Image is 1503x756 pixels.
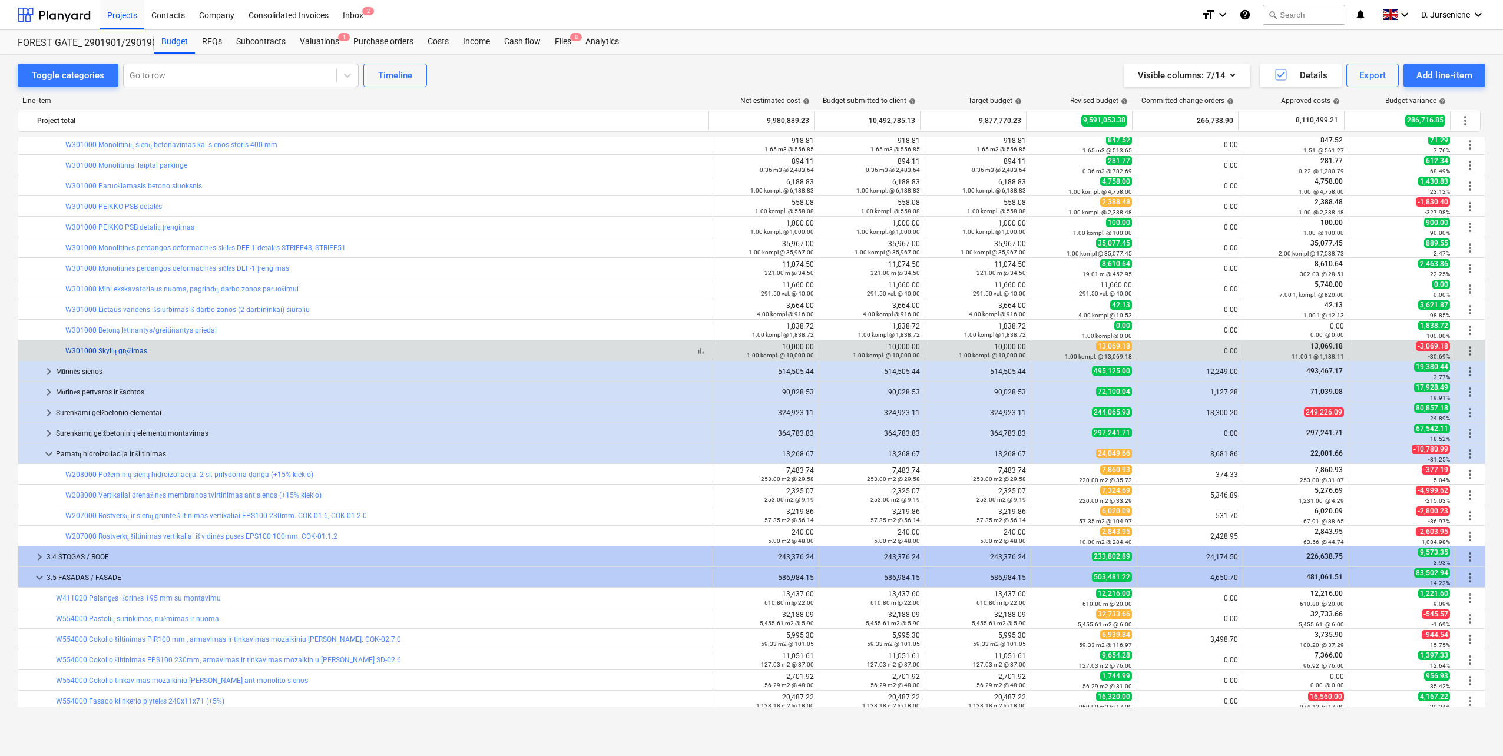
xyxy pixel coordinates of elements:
[497,30,548,54] a: Cash flow
[154,30,195,54] a: Budget
[824,301,920,318] div: 3,664.00
[1092,407,1132,417] span: 244,065.93
[1100,197,1132,207] span: 2,388.48
[1299,188,1344,195] small: 1.00 @ 4,758.00
[824,281,920,297] div: 11,660.00
[56,362,708,381] div: Mūrinės sienos
[1300,271,1344,277] small: 302.03 @ 28.51
[718,219,814,236] div: 1,000.00
[1463,158,1477,173] span: More actions
[1281,97,1340,105] div: Approved costs
[1416,341,1450,351] span: -3,069.18
[42,406,56,420] span: keyboard_arrow_right
[1463,138,1477,152] span: More actions
[747,352,814,359] small: 1.00 kompl. @ 10,000.00
[1309,239,1344,247] span: 35,077.45
[1279,291,1344,298] small: 7.00 1, kompl. @ 820.00
[930,157,1026,174] div: 894.11
[1463,282,1477,296] span: More actions
[861,208,920,214] small: 1.00 kompl. @ 558.08
[967,208,1026,214] small: 1.00 kompl. @ 558.08
[930,137,1026,153] div: 918.81
[1346,64,1399,87] button: Export
[1299,209,1344,215] small: 1.00 @ 2,388.48
[1385,97,1446,105] div: Budget variance
[346,30,421,54] div: Purchase orders
[824,260,920,277] div: 11,074.50
[32,550,47,564] span: keyboard_arrow_right
[229,30,293,54] a: Subcontracts
[718,260,814,277] div: 11,074.50
[930,343,1026,359] div: 10,000.00
[56,594,221,602] a: W411020 Palangės išorinės 195 mm su montavimu
[1292,353,1344,360] small: 11.00 1 @ 1,188.11
[1418,321,1450,330] span: 1,838.72
[1141,97,1234,105] div: Committed change orders
[1416,197,1450,207] span: -1,830.40
[65,491,322,499] a: W208000 Vertikaliai drenažinės membranos tvirtinimas ant sienos (+15% kiekio)
[824,198,920,215] div: 558.08
[718,178,814,194] div: 6,188.83
[1304,407,1344,417] span: 249,226.09
[378,68,412,83] div: Timeline
[56,677,308,685] a: W554000 Cokolio tinkavimas mozaikiniu [PERSON_NAME] ant monolito sienos
[1463,488,1477,502] span: More actions
[1303,230,1344,236] small: 1.00 @ 100.00
[1403,64,1485,87] button: Add line-item
[764,146,814,152] small: 1.65 m3 @ 556.85
[1065,353,1132,360] small: 1.00 kompl. @ 13,069.18
[293,30,346,54] div: Valuations
[853,352,920,359] small: 1.00 kompl. @ 10,000.00
[930,409,1026,417] div: 324,923.11
[1425,209,1450,215] small: -327.98%
[1463,529,1477,543] span: More actions
[930,198,1026,215] div: 558.08
[1142,388,1238,396] div: 1,127.28
[1224,98,1234,105] span: help
[1142,182,1238,190] div: 0.00
[1070,97,1128,105] div: Revised budget
[1106,218,1132,227] span: 100.00
[1463,591,1477,605] span: More actions
[1430,230,1450,236] small: 90.00%
[718,388,814,396] div: 90,028.53
[764,270,814,276] small: 321.00 m @ 34.50
[972,167,1026,173] small: 0.36 m3 @ 2,483.64
[1036,281,1132,297] div: 11,660.00
[1142,244,1238,252] div: 0.00
[1463,612,1477,626] span: More actions
[718,409,814,417] div: 324,923.11
[863,311,920,317] small: 4.00 kompl @ 916.00
[56,656,401,664] a: W554000 Cokolio šiltinimas EPS100 230mm, armavimas ir tinkavimas mozaikiniu [PERSON_NAME] SD-02.6
[1359,68,1386,83] div: Export
[1082,271,1132,277] small: 19.01 m @ 452.95
[1106,135,1132,145] span: 847.52
[1430,168,1450,174] small: 68.49%
[930,388,1026,396] div: 90,028.53
[65,347,147,355] a: W301000 Skylių gręžimas
[1263,5,1345,25] button: Search
[1067,250,1132,257] small: 1.00 kompl @ 35,077.45
[761,290,814,297] small: 291.50 val. @ 40.00
[718,322,814,339] div: 1,838.72
[1114,321,1132,330] span: 0.00
[800,98,810,105] span: help
[42,447,56,461] span: keyboard_arrow_down
[696,346,706,356] span: bar_chart
[65,470,313,479] a: W208000 Požeminių sienų hidroizoliacija. 2 sl. prilydoma danga (+15% kiekio)
[973,290,1026,297] small: 291.50 val. @ 40.00
[866,167,920,173] small: 0.36 m3 @ 2,483.64
[976,270,1026,276] small: 321.00 m @ 34.50
[1463,632,1477,646] span: More actions
[65,264,289,273] a: W301000 Monolitinės perdangos deformacinės siūlės DEF-1 įrengimas
[338,33,350,41] span: 1
[1434,374,1450,380] small: 3.77%
[195,30,229,54] div: RFQs
[1436,98,1446,105] span: help
[1434,147,1450,154] small: 7.76%
[824,157,920,174] div: 894.11
[1414,403,1450,413] span: 80,857.18
[824,240,920,256] div: 35,967.00
[749,249,814,256] small: 1.00 kompl @ 35,967.00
